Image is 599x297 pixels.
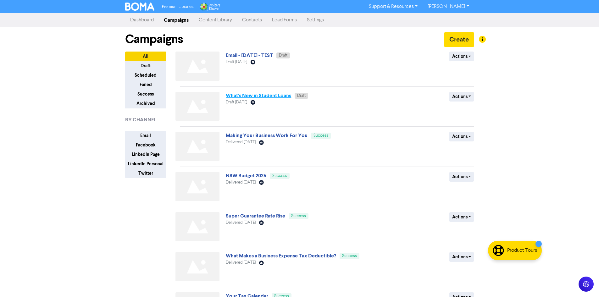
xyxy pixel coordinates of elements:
[313,134,328,138] span: Success
[125,52,166,61] button: All
[449,52,474,61] button: Actions
[175,212,219,241] img: Not found
[125,131,166,140] button: Email
[226,261,256,265] span: Delivered [DATE]
[302,14,329,26] a: Settings
[291,214,306,218] span: Success
[125,99,166,108] button: Archived
[272,174,287,178] span: Success
[342,254,357,258] span: Success
[237,14,267,26] a: Contacts
[449,252,474,262] button: Actions
[125,116,156,124] span: BY CHANNEL
[125,80,166,90] button: Failed
[175,92,219,121] img: Not found
[199,3,220,11] img: Wolters Kluwer
[125,3,155,11] img: BOMA Logo
[175,52,219,81] img: Not found
[226,140,256,144] span: Delivered [DATE]
[175,252,219,281] img: Not found
[449,92,474,102] button: Actions
[162,5,194,9] span: Premium Libraries:
[226,132,308,139] a: Making Your Business Work For You
[226,92,291,99] a: What's New in Student Loans
[364,2,423,12] a: Support & Resources
[125,32,183,47] h1: Campaigns
[125,159,166,169] button: LinkedIn Personal
[125,140,166,150] button: Facebook
[159,14,194,26] a: Campaigns
[226,221,256,225] span: Delivered [DATE]
[125,168,166,178] button: Twitter
[194,14,237,26] a: Content Library
[423,2,474,12] a: [PERSON_NAME]
[125,150,166,159] button: LinkedIn Page
[125,14,159,26] a: Dashboard
[125,89,166,99] button: Success
[175,132,219,161] img: Not found
[449,132,474,141] button: Actions
[568,267,599,297] iframe: Chat Widget
[226,52,273,58] a: Email - [DATE] - TEST
[444,32,474,47] button: Create
[226,100,247,104] span: Draft [DATE]
[125,70,166,80] button: Scheduled
[125,61,166,71] button: Draft
[267,14,302,26] a: Lead Forms
[226,180,256,184] span: Delivered [DATE]
[226,173,266,179] a: NSW Budget 2025
[226,253,336,259] a: What Makes a Business Expense Tax Deductible?
[449,172,474,182] button: Actions
[279,53,287,58] span: Draft
[175,172,219,201] img: Not found
[226,213,285,219] a: Super Guarantee Rate Rise
[226,60,247,64] span: Draft [DATE]
[449,212,474,222] button: Actions
[297,94,306,98] span: Draft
